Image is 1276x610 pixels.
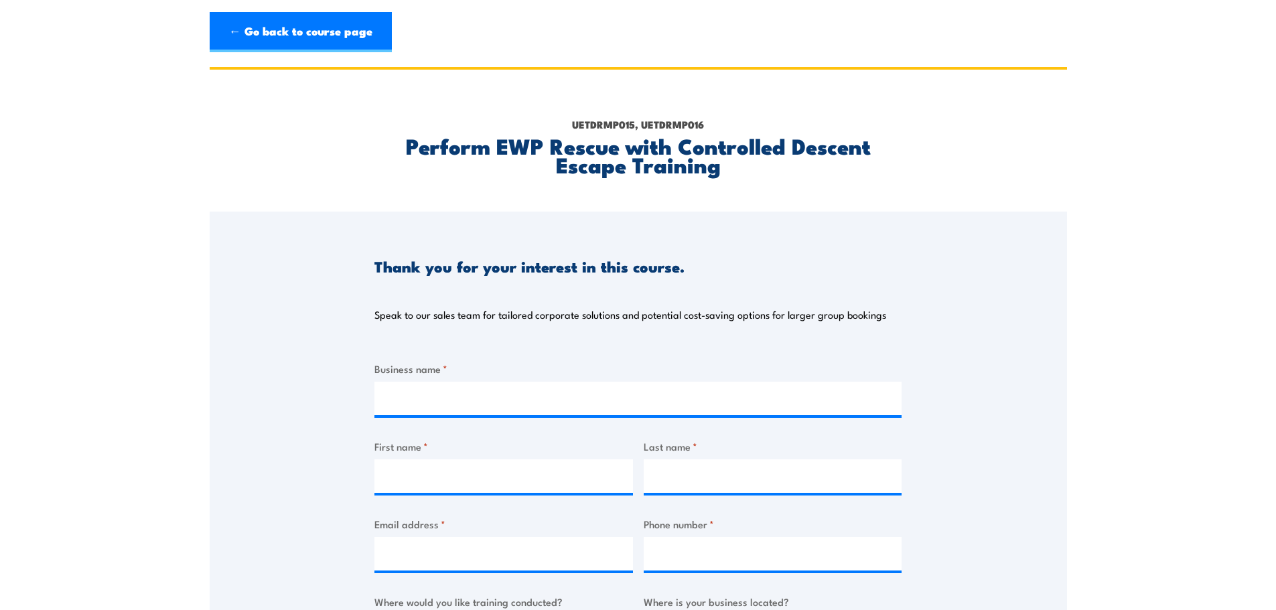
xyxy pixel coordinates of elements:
[374,308,886,321] p: Speak to our sales team for tailored corporate solutions and potential cost-saving options for la...
[374,258,685,274] h3: Thank you for your interest in this course.
[644,516,902,532] label: Phone number
[644,594,902,609] label: Where is your business located?
[374,516,633,532] label: Email address
[210,12,392,52] a: ← Go back to course page
[374,594,633,609] label: Where would you like training conducted?
[374,439,633,454] label: First name
[374,117,902,132] p: UETDRMP015, UETDRMP016
[374,136,902,173] h2: Perform EWP Rescue with Controlled Descent Escape Training
[374,361,902,376] label: Business name
[644,439,902,454] label: Last name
